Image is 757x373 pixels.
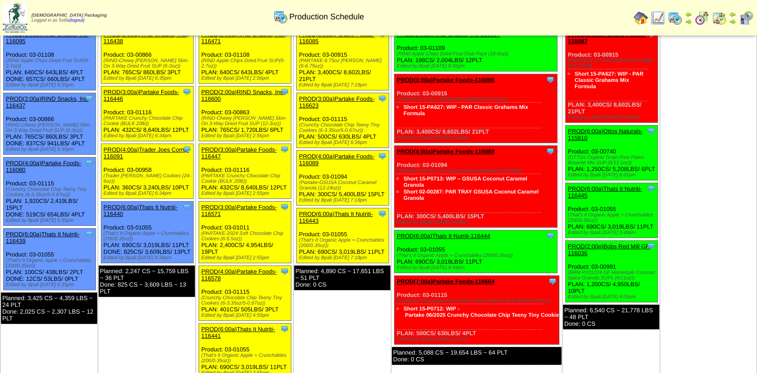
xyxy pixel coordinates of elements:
div: Product: 03-00915 PLAN: 3,400CS / 8,602LBS / 21PLT [296,29,389,90]
div: Product: 03-00915 PLAN: 3,400CS / 8,602LBS / 21PLT [394,74,558,143]
div: Edited by Bpali [DATE] 2:56pm [201,133,291,139]
a: Short 15-P0713: WIP – GSUSA Coconut Caramel Granola [403,175,527,188]
img: calendarprod.gif [668,11,682,25]
div: (Crunchy Chocolate Chip Teeny Tiny Cookies (6-3.35oz/5-0.67oz)) [201,295,291,306]
div: Product: 03-01011 PLAN: 2,400CS / 4,954LBS / 19PLT [199,202,291,263]
div: Planned: 5,088 CS ~ 19,654 LBS ~ 64 PLT Done: 0 CS [392,347,562,365]
a: PROD(4:00a)Partake Foods-116578 [201,268,277,282]
img: zoroco-logo-small.webp [3,3,27,33]
a: PROD(3:00a)Partake Foods-116086 [397,76,494,83]
img: Tooltip [548,277,557,286]
div: Edited by Bpali [DATE] 6:01pm [568,172,657,178]
div: Product: 03-01115 PLAN: 500CS / 630LBS / 4PLT [394,276,559,345]
div: Product: 03-01055 PLAN: 690CS / 3,019LBS / 11PLT [296,208,389,263]
div: Edited by Bpali [DATE] 2:55pm [201,191,291,196]
a: PROD(4:00a)Trader Joes Comp-116091 [104,146,189,160]
a: Short 15-PA627: WIP - PAR Classic Grahams Mix Formula [575,71,644,90]
div: (Trader [PERSON_NAME] Cookies (24-6oz)) [104,173,194,184]
img: calendarblend.gif [695,11,709,25]
a: PROD(3:00a)Partake Foods-116446 [104,89,179,102]
div: Product: 03-01115 PLAN: 500CS / 630LBS / 4PLT [296,93,389,148]
div: Product: 03-01109 PLAN: 198CS / 2,004LBS / 12PLT [394,29,558,72]
div: Edited by Bpali [DATE] 4:05pm [568,294,657,300]
a: PROD(4:00a)Partake Foods-116088 [397,148,494,155]
div: Product: 03-00866 PLAN: 765CS / 860LBS / 3PLT DONE: 837CS / 941LBS / 4PLT [4,93,96,155]
img: Tooltip [546,147,555,156]
a: PROD(6:00a)Thats It Nutriti-116440 [104,204,177,217]
div: (That's It Organic Apple + Crunchables (200/0.35oz)) [299,238,389,248]
img: Tooltip [647,126,656,135]
div: (That's It Organic Apple + Crunchables (200/0.35oz)) [104,231,194,242]
div: (PARTAKE Crunchy Chocolate Chip Cookie (BULK 20lb)) [201,173,291,184]
a: PROD(3:00a)Partake Foods-116623 [299,95,375,109]
div: (That's It Organic Apple + Crunchables (200/0.35oz)) [6,258,95,269]
div: Edited by Bpali [DATE] 6:35pm [6,147,95,152]
img: arrowright.gif [685,18,692,25]
div: (RIND-Chewy [PERSON_NAME] Skin-On 3-Way Dried Fruit SUP (6-3oz)) [104,58,194,69]
img: calendarcustomer.gif [739,11,753,25]
div: Edited by Bpali [DATE] 4:50pm [201,313,291,318]
div: Product: 03-00740 PLAN: 1,250CS / 5,208LBS / 6PLT [566,126,658,180]
a: Short 15-PA627: WIP - PAR Classic Grahams Mix Formula [403,104,528,117]
a: (logout) [69,18,85,23]
div: (Crunchy Chocolate Chip Teeny Tiny Cookies (6-3.35oz/5-0.67oz)) [299,122,389,133]
div: Product: 03-01094 PLAN: 300CS / 5,400LBS / 15PLT [296,151,389,206]
img: Tooltip [280,202,289,211]
img: Tooltip [378,209,387,218]
div: (Partake-GSUSA Coconut Caramel Granola (12-24oz)) [397,168,557,174]
img: Tooltip [182,145,191,154]
a: PROD(2:00a)RIND Snacks, Inc-116600 [201,89,285,102]
div: (PARTAKE Crunchy Chocolate Chip Cookie (BULK 20lb)) [104,116,194,126]
div: (PARTAKE-6.75oz [PERSON_NAME] (6-6.75oz)) [397,97,557,102]
div: Product: 03-01108 PLAN: 640CS / 643LBS / 4PLT [199,29,291,84]
div: Edited by Bpali [DATE] 7:18pm [299,255,389,261]
div: Product: 03-01115 PLAN: 1,920CS / 2,419LBS / 15PLT DONE: 519CS / 654LBS / 4PLT [4,157,96,226]
div: (That's It Organic Apple + Crunchables (200/0.35oz)) [201,353,291,364]
img: Tooltip [378,152,387,161]
div: Edited by Bpali [DATE] 6:35pm [6,82,95,88]
div: (OTTOs Organic Grain Free Paleo Brownie Mix SUP (6/11.1oz)) [568,155,657,166]
div: Edited by Bpali [DATE] 8:44pm [397,220,557,225]
img: Tooltip [280,324,289,333]
div: Edited by Bpali [DATE] 7:19pm [299,82,389,88]
img: Tooltip [647,184,656,193]
img: arrowleft.gif [685,11,692,18]
div: Edited by Bpali [DATE] 7:18pm [299,198,389,203]
div: (That's It Organic Apple + Crunchables (200/0.35oz)) [568,212,657,223]
div: Product: 03-00915 PLAN: 3,400CS / 8,602LBS / 21PLT [566,29,658,123]
div: (PARTAKE-2024 Soft Chocolate Chip Cookies (6-5.5oz)) [201,231,291,242]
div: (PARTAKE-6.75oz [PERSON_NAME] (6-6.75oz)) [299,58,389,69]
span: Production Schedule [289,12,364,22]
div: Product: 03-01116 PLAN: 432CS / 8,640LBS / 12PLT [199,144,291,199]
img: Tooltip [182,202,191,211]
div: (RIND-Chewy [PERSON_NAME] Skin-On 3-Way Dried Fruit SUP (12-3oz)) [201,116,291,126]
div: Product: 03-01055 PLAN: 100CS / 438LBS / 2PLT DONE: 12CS / 53LBS / 0PLT [4,229,96,290]
div: Edited by Bpali [DATE] 6:36pm [299,140,389,145]
div: Product: 03-01116 PLAN: 432CS / 8,640LBS / 12PLT [101,86,194,141]
div: Product: 03-01055 PLAN: 690CS / 3,019LBS / 11PLT [394,230,558,273]
div: Edited by Bpali [DATE] 6:34pm [104,255,194,261]
img: arrowleft.gif [729,11,736,18]
a: PROD(3:00a)Partake Foods-116571 [201,204,277,217]
div: Product: 03-00991 PLAN: 1,200CS / 4,950LBS / 10PLT [566,241,658,302]
div: Edited by Bpali [DATE] 6:35pm [6,282,95,288]
img: Tooltip [546,231,555,240]
a: PROD(4:00a)Partake Foods-116089 [299,153,375,166]
div: Product: 03-01094 PLAN: 300CS / 5,400LBS / 15PLT [394,146,558,228]
img: Tooltip [182,87,191,96]
div: Edited by Bpali [DATE] 8:44pm [397,135,557,140]
img: Tooltip [85,158,94,167]
div: Planned: 3,425 CS ~ 4,359 LBS ~ 24 PLT Done: 2,025 CS ~ 2,307 LBS ~ 12 PLT [1,292,97,324]
div: (BRM P101224 GF Homestyle Coconut Spice Granola SUPs (6/11oz)) [568,270,657,281]
div: Edited by Bpali [DATE] 5:49pm [568,230,657,235]
span: Logged in as Svilla [32,13,107,23]
span: [DEMOGRAPHIC_DATA] Packaging [32,13,107,18]
div: (That's It Organic Apple + Crunchables (200/0.35oz)) [397,253,557,258]
div: Planned: 6,540 CS ~ 21,778 LBS ~ 48 PLT Done: 0 CS [563,305,659,329]
a: PROD(6:00a)Thats It Nutriti-116441 [201,326,275,339]
div: (RIND Apple Chips Dried Fruit SUP(6-2.7oz)) [201,58,291,69]
img: Tooltip [85,229,94,238]
a: PROD(6:00a)Ottos Naturals-115810 [568,128,643,141]
div: (RIND-Chewy [PERSON_NAME] Skin-On 3-Way Dried Fruit SUP (6-3oz)) [6,122,95,133]
div: Edited by Bpali [DATE] 6:34pm [104,191,194,196]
